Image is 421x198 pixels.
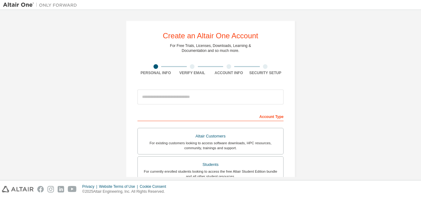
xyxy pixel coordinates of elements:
p: © 2025 Altair Engineering, Inc. All Rights Reserved. [82,189,170,194]
div: Personal Info [137,70,174,75]
div: For Free Trials, Licenses, Downloads, Learning & Documentation and so much more. [170,43,251,53]
div: For currently enrolled students looking to access the free Altair Student Edition bundle and all ... [141,169,280,179]
div: Altair Customers [141,132,280,141]
img: youtube.svg [68,186,77,192]
div: Privacy [82,184,99,189]
div: Verify Email [174,70,211,75]
div: Account Info [211,70,247,75]
img: facebook.svg [37,186,44,192]
img: linkedin.svg [58,186,64,192]
div: Create an Altair One Account [163,32,258,40]
div: Website Terms of Use [99,184,140,189]
div: Cookie Consent [140,184,170,189]
img: Altair One [3,2,80,8]
div: Account Type [137,111,284,121]
img: altair_logo.svg [2,186,34,192]
img: instagram.svg [47,186,54,192]
div: Security Setup [247,70,284,75]
div: Students [141,160,280,169]
div: For existing customers looking to access software downloads, HPC resources, community, trainings ... [141,141,280,150]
